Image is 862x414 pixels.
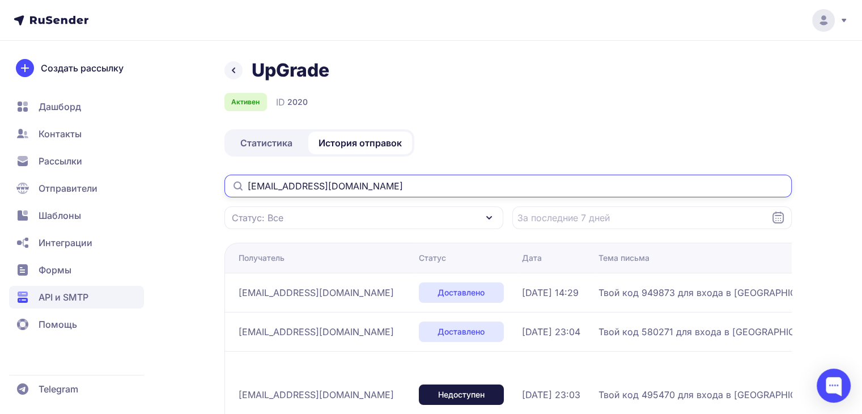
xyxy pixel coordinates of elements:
[41,61,124,75] span: Создать рассылку
[598,286,827,299] span: Твой код 949873 для входа в [GEOGRAPHIC_DATA]
[598,388,827,402] span: Твой код 495470 для входа в [GEOGRAPHIC_DATA]
[438,287,485,298] span: Доставлено
[39,100,81,113] span: Дашборд
[224,175,792,197] input: Поиск
[522,252,542,264] div: Дата
[39,382,78,396] span: Telegram
[239,325,394,339] span: [EMAIL_ADDRESS][DOMAIN_NAME]
[598,252,649,264] div: Тема письма
[512,206,792,229] input: Datepicker input
[522,388,580,402] span: [DATE] 23:03
[522,325,580,339] span: [DATE] 23:04
[227,132,306,154] a: Статистика
[276,95,308,109] div: ID
[598,325,826,339] span: Твой код 580271 для входа в [GEOGRAPHIC_DATA]
[252,59,329,82] h1: UpGrade
[438,389,485,400] span: Недоступен
[287,96,308,108] span: 2020
[231,98,260,107] span: Активен
[438,326,485,337] span: Доставлено
[39,290,88,304] span: API и SMTP
[39,127,82,141] span: Контакты
[239,286,394,299] span: [EMAIL_ADDRESS][DOMAIN_NAME]
[240,136,292,150] span: Статистика
[419,252,446,264] div: Статус
[39,318,77,331] span: Помощь
[232,211,283,225] span: Статус: Все
[39,154,82,168] span: Рассылки
[522,286,579,299] span: [DATE] 14:29
[319,136,402,150] span: История отправок
[39,181,97,195] span: Отправители
[9,378,144,400] a: Telegram
[308,132,412,154] a: История отправок
[39,263,71,277] span: Формы
[39,236,92,250] span: Интеграции
[239,252,284,264] div: Получатель
[39,209,81,222] span: Шаблоны
[239,388,394,402] span: [EMAIL_ADDRESS][DOMAIN_NAME]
